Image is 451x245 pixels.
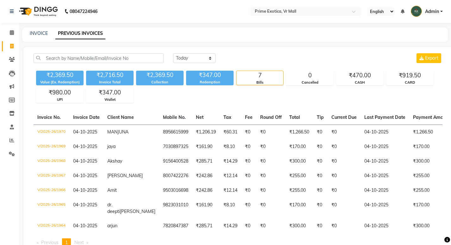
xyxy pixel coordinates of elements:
div: UPI [36,97,83,102]
td: ₹170.00 [285,198,313,219]
input: Search by Name/Mobile/Email/Invoice No [34,53,164,63]
div: CASH [336,80,383,85]
div: Redemption [186,80,234,85]
td: 04-10-2025 [360,125,409,139]
a: PREVIOUS INVOICES [55,28,105,39]
td: ₹0 [313,139,328,154]
div: Cancelled [286,80,333,85]
span: Export [425,55,438,61]
span: Invoice No. [37,114,61,120]
td: V/2025-26/1965 [34,198,69,219]
span: Admin [425,8,439,15]
div: 7 [236,71,283,80]
td: ₹0 [328,125,360,139]
span: jaya [107,144,116,149]
td: ₹0 [256,139,285,154]
td: ₹0 [313,125,328,139]
td: ₹0 [313,198,328,219]
b: 08047224946 [70,3,97,20]
td: ₹0 [256,198,285,219]
div: Value (Ex. Redemption) [36,80,84,85]
td: ₹0 [256,154,285,169]
span: Net [196,114,204,120]
div: ₹2,369.50 [136,71,184,80]
td: V/2025-26/1969 [34,139,69,154]
span: Fee [245,114,253,120]
span: Invoice Date [73,114,100,120]
div: ₹2,716.50 [86,71,134,80]
td: 04-10-2025 [360,219,409,233]
td: ₹0 [241,169,256,183]
td: ₹300.00 [285,154,313,169]
td: ₹0 [328,154,360,169]
td: ₹0 [328,219,360,233]
div: Bills [236,80,283,85]
img: Admin [411,6,422,17]
span: 04-10-2025 [73,173,97,178]
img: logo [16,3,60,20]
td: V/2025-26/1967 [34,169,69,183]
td: ₹1,266.50 [285,125,313,139]
td: 9503016698 [159,183,192,198]
div: ₹347.00 [86,88,133,97]
div: CARD [386,80,433,85]
td: ₹0 [256,169,285,183]
td: ₹0 [256,219,285,233]
span: Total [289,114,300,120]
td: 04-10-2025 [360,169,409,183]
td: ₹14.29 [220,219,241,233]
div: 0 [286,71,333,80]
td: ₹0 [328,198,360,219]
div: ₹919.50 [386,71,433,80]
td: V/2025-26/1968 [34,154,69,169]
div: Wallet [86,97,133,102]
div: ₹470.00 [336,71,383,80]
span: Akshay [107,158,122,164]
td: ₹12.14 [220,183,241,198]
td: ₹300.00 [285,219,313,233]
span: Current Due [331,114,357,120]
td: ₹0 [328,183,360,198]
td: 7820847387 [159,219,192,233]
td: ₹1,206.19 [192,125,220,139]
td: 8007422276 [159,169,192,183]
td: ₹242.86 [192,183,220,198]
a: INVOICE [30,30,48,36]
td: ₹161.90 [192,139,220,154]
span: Tip [317,114,324,120]
td: ₹14.29 [220,154,241,169]
td: V/2025-26/1966 [34,183,69,198]
div: ₹347.00 [186,71,234,80]
td: ₹0 [313,219,328,233]
td: ₹170.00 [285,139,313,154]
td: ₹0 [313,169,328,183]
span: 04-10-2025 [73,223,97,229]
span: Last Payment Date [364,114,405,120]
td: 9823031010 [159,198,192,219]
span: MANJUNA [107,129,128,135]
td: ₹0 [256,125,285,139]
span: [PERSON_NAME] [107,173,143,178]
td: ₹0 [328,139,360,154]
span: 04-10-2025 [73,158,97,164]
td: ₹0 [328,169,360,183]
td: 04-10-2025 [360,139,409,154]
span: 04-10-2025 [73,187,97,193]
td: 04-10-2025 [360,154,409,169]
td: ₹0 [241,198,256,219]
td: 8956615999 [159,125,192,139]
span: Mobile No. [163,114,186,120]
span: arjun [107,223,117,229]
td: ₹242.86 [192,169,220,183]
span: Round Off [260,114,282,120]
span: Client Name [107,114,134,120]
td: ₹8.10 [220,139,241,154]
span: 04-10-2025 [73,202,97,208]
td: ₹0 [241,183,256,198]
td: ₹0 [241,154,256,169]
span: Tax [223,114,231,120]
td: ₹0 [313,183,328,198]
td: ₹255.00 [285,169,313,183]
td: ₹0 [241,219,256,233]
td: 04-10-2025 [360,183,409,198]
